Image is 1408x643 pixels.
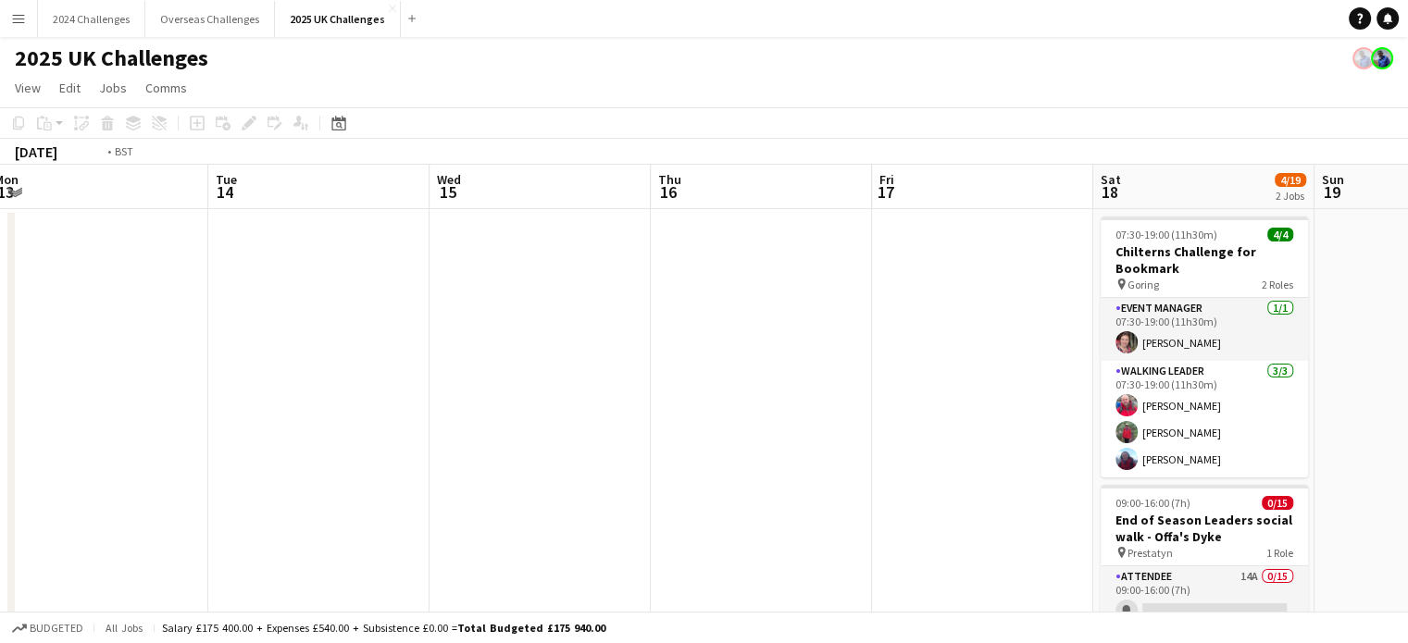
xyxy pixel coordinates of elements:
[52,76,88,100] a: Edit
[1371,47,1393,69] app-user-avatar: Andy Baker
[15,142,57,161] div: [DATE]
[15,44,208,72] h1: 2025 UK Challenges
[9,618,86,638] button: Budgeted
[162,621,605,635] div: Salary £175 400.00 + Expenses £540.00 + Subsistence £0.00 =
[7,76,48,100] a: View
[145,80,187,96] span: Comms
[115,144,133,158] div: BST
[457,621,605,635] span: Total Budgeted £175 940.00
[59,80,81,96] span: Edit
[275,1,401,37] button: 2025 UK Challenges
[145,1,275,37] button: Overseas Challenges
[38,1,145,37] button: 2024 Challenges
[102,621,146,635] span: All jobs
[99,80,127,96] span: Jobs
[92,76,134,100] a: Jobs
[15,80,41,96] span: View
[30,622,83,635] span: Budgeted
[138,76,194,100] a: Comms
[1352,47,1375,69] app-user-avatar: Andy Baker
